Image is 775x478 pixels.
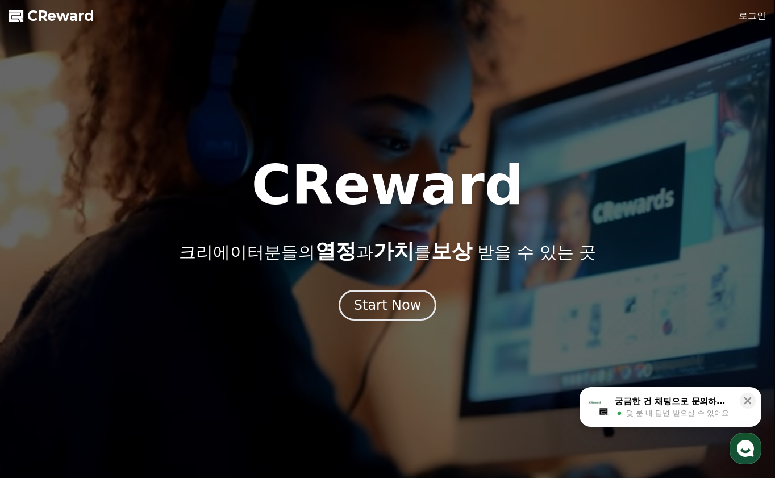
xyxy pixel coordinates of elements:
[3,360,75,389] a: 홈
[27,7,94,25] span: CReward
[147,360,218,389] a: 설정
[354,296,422,314] div: Start Now
[373,239,414,263] span: 가치
[431,239,472,263] span: 보상
[9,7,94,25] a: CReward
[739,9,766,23] a: 로그인
[104,378,118,387] span: 대화
[251,158,523,213] h1: CReward
[339,301,437,312] a: Start Now
[315,239,356,263] span: 열정
[179,240,596,263] p: 크리에이터분들의 과 를 받을 수 있는 곳
[36,377,43,386] span: 홈
[75,360,147,389] a: 대화
[339,290,437,321] button: Start Now
[176,377,189,386] span: 설정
